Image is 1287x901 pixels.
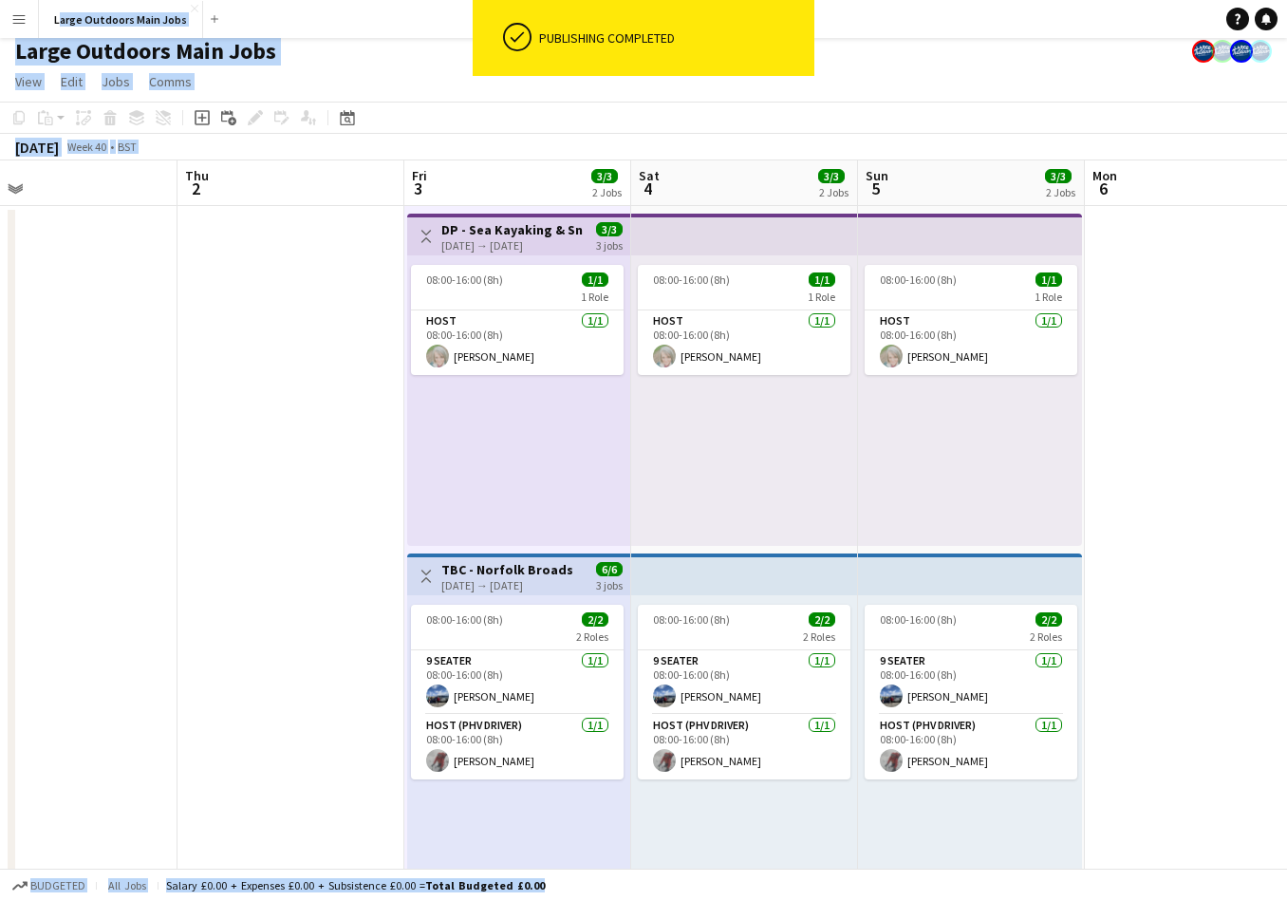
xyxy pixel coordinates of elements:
span: Total Budgeted £0.00 [425,878,545,892]
app-card-role: Host (PHV Driver)1/108:00-16:00 (8h)[PERSON_NAME] [638,715,850,779]
span: 3/3 [596,222,623,236]
span: 08:00-16:00 (8h) [426,612,503,627]
span: Thu [185,167,209,184]
span: 1 Role [581,290,608,304]
app-card-role: Host (PHV Driver)1/108:00-16:00 (8h)[PERSON_NAME] [865,715,1077,779]
div: 2 Jobs [819,185,849,199]
span: 3/3 [591,169,618,183]
app-job-card: 08:00-16:00 (8h)2/22 Roles9 Seater1/108:00-16:00 (8h)[PERSON_NAME]Host (PHV Driver)1/108:00-16:00... [411,605,624,779]
span: View [15,73,42,90]
div: 3 jobs [596,576,623,592]
div: Salary £0.00 + Expenses £0.00 + Subsistence £0.00 = [166,878,545,892]
span: Jobs [102,73,130,90]
div: [DATE] [15,138,59,157]
span: 08:00-16:00 (8h) [880,612,957,627]
div: 2 Jobs [592,185,622,199]
span: Fri [412,167,427,184]
span: 5 [863,178,888,199]
span: 1/1 [582,272,608,287]
app-card-role: Host (PHV Driver)1/108:00-16:00 (8h)[PERSON_NAME] [411,715,624,779]
app-user-avatar: Large Outdoors Office [1211,40,1234,63]
app-job-card: 08:00-16:00 (8h)2/22 Roles9 Seater1/108:00-16:00 (8h)[PERSON_NAME]Host (PHV Driver)1/108:00-16:00... [638,605,850,779]
app-card-role: Host1/108:00-16:00 (8h)[PERSON_NAME] [865,310,1077,375]
span: 6 [1090,178,1117,199]
span: 1/1 [1035,272,1062,287]
span: 1 Role [808,290,835,304]
span: 1 Role [1035,290,1062,304]
span: Sat [639,167,660,184]
app-card-role: 9 Seater1/108:00-16:00 (8h)[PERSON_NAME] [865,650,1077,715]
a: Comms [141,69,199,94]
div: 2 Jobs [1046,185,1075,199]
app-card-role: 9 Seater1/108:00-16:00 (8h)[PERSON_NAME] [411,650,624,715]
app-user-avatar: Large Outdoors Office [1230,40,1253,63]
h1: Large Outdoors Main Jobs [15,37,276,66]
app-card-role: 9 Seater1/108:00-16:00 (8h)[PERSON_NAME] [638,650,850,715]
h3: DP - Sea Kayaking & Snowdon [441,221,583,238]
span: 2 Roles [803,629,835,644]
span: 08:00-16:00 (8h) [653,612,730,627]
app-card-role: Host1/108:00-16:00 (8h)[PERSON_NAME] [411,310,624,375]
div: 3 jobs [596,236,623,253]
span: All jobs [104,878,150,892]
span: Mon [1092,167,1117,184]
app-job-card: 08:00-16:00 (8h)2/22 Roles9 Seater1/108:00-16:00 (8h)[PERSON_NAME]Host (PHV Driver)1/108:00-16:00... [865,605,1077,779]
app-user-avatar: Large Outdoors Office [1192,40,1215,63]
app-job-card: 08:00-16:00 (8h)1/11 RoleHost1/108:00-16:00 (8h)[PERSON_NAME] [865,265,1077,375]
span: 08:00-16:00 (8h) [426,272,503,287]
span: 3/3 [1045,169,1072,183]
app-user-avatar: Large Outdoors Office [1249,40,1272,63]
span: 2 Roles [576,629,608,644]
span: Edit [61,73,83,90]
span: Budgeted [30,879,85,892]
span: 2 Roles [1030,629,1062,644]
a: Edit [53,69,90,94]
span: Sun [866,167,888,184]
span: 2/2 [582,612,608,627]
span: 2 [182,178,209,199]
span: 3/3 [818,169,845,183]
app-job-card: 08:00-16:00 (8h)1/11 RoleHost1/108:00-16:00 (8h)[PERSON_NAME] [411,265,624,375]
span: 2/2 [809,612,835,627]
span: 08:00-16:00 (8h) [653,272,730,287]
div: [DATE] → [DATE] [441,238,583,253]
app-card-role: Host1/108:00-16:00 (8h)[PERSON_NAME] [638,310,850,375]
span: 6/6 [596,562,623,576]
a: Jobs [94,69,138,94]
button: Budgeted [9,875,88,896]
div: Publishing completed [539,29,807,47]
button: Large Outdoors Main Jobs [39,1,203,38]
a: View [8,69,49,94]
span: Week 40 [63,140,110,154]
span: Comms [149,73,192,90]
h3: TBC - Norfolk Broads [441,561,573,578]
span: 1/1 [809,272,835,287]
div: BST [118,140,137,154]
app-job-card: 08:00-16:00 (8h)1/11 RoleHost1/108:00-16:00 (8h)[PERSON_NAME] [638,265,850,375]
span: 4 [636,178,660,199]
span: 2/2 [1035,612,1062,627]
span: 3 [409,178,427,199]
span: 08:00-16:00 (8h) [880,272,957,287]
div: [DATE] → [DATE] [441,578,573,592]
